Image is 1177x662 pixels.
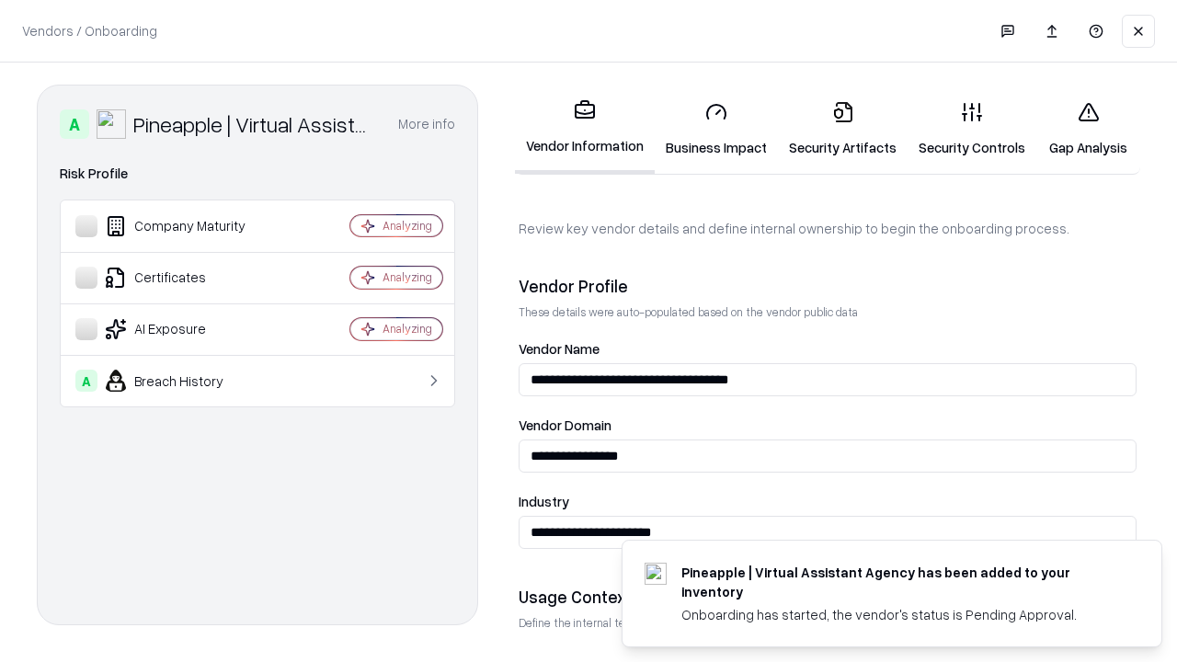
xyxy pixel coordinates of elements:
div: Usage Context [519,586,1137,608]
label: Vendor Domain [519,418,1137,432]
div: Pineapple | Virtual Assistant Agency has been added to your inventory [681,563,1117,601]
a: Security Controls [908,86,1036,172]
div: A [60,109,89,139]
div: Analyzing [383,269,432,285]
button: More info [398,108,455,141]
div: Company Maturity [75,215,295,237]
a: Business Impact [655,86,778,172]
div: A [75,370,97,392]
img: trypineapple.com [645,563,667,585]
label: Vendor Name [519,342,1137,356]
div: Certificates [75,267,295,289]
div: Analyzing [383,218,432,234]
div: AI Exposure [75,318,295,340]
p: Define the internal team and reason for using this vendor. This helps assess business relevance a... [519,615,1137,631]
label: Industry [519,495,1137,508]
div: Risk Profile [60,163,455,185]
img: Pineapple | Virtual Assistant Agency [97,109,126,139]
p: Vendors / Onboarding [22,21,157,40]
p: These details were auto-populated based on the vendor public data [519,304,1137,320]
a: Gap Analysis [1036,86,1140,172]
p: Review key vendor details and define internal ownership to begin the onboarding process. [519,219,1137,238]
a: Security Artifacts [778,86,908,172]
div: Pineapple | Virtual Assistant Agency [133,109,376,139]
div: Breach History [75,370,295,392]
div: Onboarding has started, the vendor's status is Pending Approval. [681,605,1117,624]
div: Analyzing [383,321,432,337]
a: Vendor Information [515,85,655,174]
div: Vendor Profile [519,275,1137,297]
